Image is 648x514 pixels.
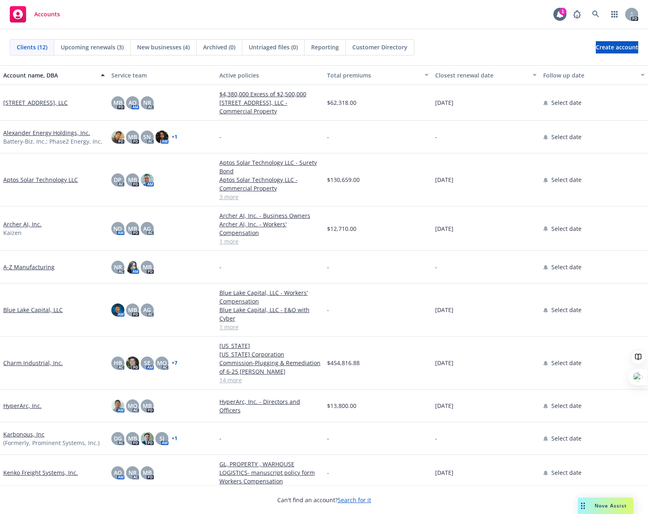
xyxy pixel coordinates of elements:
span: Create account [596,40,638,55]
a: Report a Bug [569,6,585,22]
div: 1 [559,8,566,15]
span: Select date [551,468,582,477]
span: $130,659.00 [327,175,360,184]
span: [DATE] [435,359,453,367]
span: - [435,263,437,271]
a: Aptos Solar Technology LLC - Surety Bond [219,158,321,175]
a: Search for it [338,496,371,504]
a: Accounts [7,3,63,26]
span: Archived (0) [203,43,235,51]
span: MB [128,306,137,314]
span: [DATE] [435,401,453,410]
span: Customer Directory [352,43,407,51]
button: Service team [108,65,216,85]
button: Nova Assist [578,498,633,514]
span: Nova Assist [595,502,627,509]
span: Select date [551,98,582,107]
span: Can't find an account? [277,496,371,504]
a: 3 more [219,193,321,201]
span: Untriaged files (0) [249,43,298,51]
img: photo [111,399,124,412]
a: $4,380,000 Excess of $2,500,000 [219,90,321,98]
div: Follow up date [543,71,636,80]
span: AG [143,306,151,314]
span: $12,710.00 [327,224,356,233]
a: Aptos Solar Technology LLC - Commercial Property [219,175,321,193]
span: [DATE] [435,468,453,477]
span: [DATE] [435,175,453,184]
span: New businesses (4) [137,43,190,51]
a: Archer AI, Inc. [3,220,42,228]
span: SJ [159,434,164,443]
span: DG [114,434,122,443]
span: MQ [128,401,137,410]
span: $62,318.00 [327,98,356,107]
span: MQ [157,359,167,367]
a: [STREET_ADDRESS], LLC [3,98,68,107]
a: [US_STATE] Corporation Commission-Plugging & Remediation of 6-25 [PERSON_NAME] [219,350,321,376]
span: NR [143,98,151,107]
a: Blue Lake Capital, LLC - E&O with Cyber [219,306,321,323]
span: Select date [551,263,582,271]
span: MB [128,434,137,443]
a: Switch app [606,6,623,22]
span: HB [114,359,122,367]
span: Reporting [311,43,339,51]
div: Account name, DBA [3,71,96,80]
a: 1 more [219,237,321,246]
a: [US_STATE] [219,341,321,350]
img: photo [126,261,139,274]
div: Drag to move [578,498,588,514]
a: + 1 [172,135,177,140]
span: - [327,468,329,477]
a: [STREET_ADDRESS], LLC - Commercial Property [219,98,321,115]
a: 1 more [219,323,321,331]
span: DP [114,175,122,184]
span: [DATE] [435,224,453,233]
span: (Formerly, Prominent Systems, Inc.) [3,439,100,447]
span: NR [128,468,137,477]
span: MB [143,263,152,271]
div: Closest renewal date [435,71,528,80]
span: - [219,434,221,443]
span: AO [114,468,122,477]
span: [DATE] [435,98,453,107]
span: - [327,263,329,271]
span: $13,800.00 [327,401,356,410]
span: MB [128,224,137,233]
div: Service team [111,71,213,80]
span: - [435,434,437,443]
a: Create account [596,41,638,53]
img: photo [155,131,168,144]
img: photo [141,173,154,186]
a: + 1 [172,436,177,441]
span: Upcoming renewals (3) [61,43,124,51]
span: Kaizen [3,228,22,237]
img: photo [141,432,154,445]
span: Select date [551,434,582,443]
a: Blue Lake Capital, LLC [3,306,63,314]
span: Select date [551,401,582,410]
span: AO [128,98,137,107]
span: Select date [551,359,582,367]
span: MB [113,98,122,107]
span: - [327,133,329,141]
span: MB [128,175,137,184]
span: - [219,133,221,141]
a: Alexander Energy Holdings, Inc. [3,128,90,137]
span: - [327,434,329,443]
a: HyperArc, Inc. - Directors and Officers [219,397,321,414]
span: Select date [551,175,582,184]
a: GL, PROPERTY , WARHOUSE LOGISTICS- manuscript policy form [219,460,321,477]
span: [DATE] [435,306,453,314]
img: photo [111,304,124,317]
span: SN [143,133,151,141]
div: Total premiums [327,71,420,80]
span: Select date [551,224,582,233]
a: Workers Compensation [219,477,321,485]
button: Active policies [216,65,324,85]
a: Charm Industrial, Inc. [3,359,63,367]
